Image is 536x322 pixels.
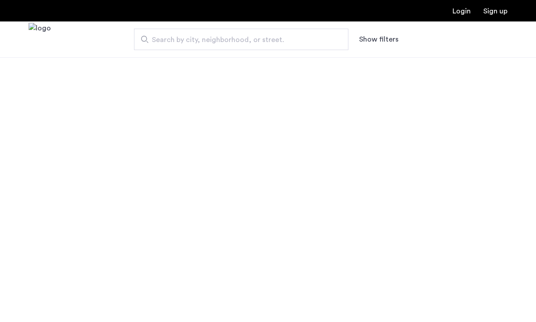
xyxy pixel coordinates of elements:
a: Cazamio Logo [29,23,51,56]
a: Registration [483,8,507,15]
a: Login [452,8,471,15]
button: Show or hide filters [359,34,398,45]
input: Apartment Search [134,29,348,50]
span: Search by city, neighborhood, or street. [152,34,323,45]
img: logo [29,23,51,56]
